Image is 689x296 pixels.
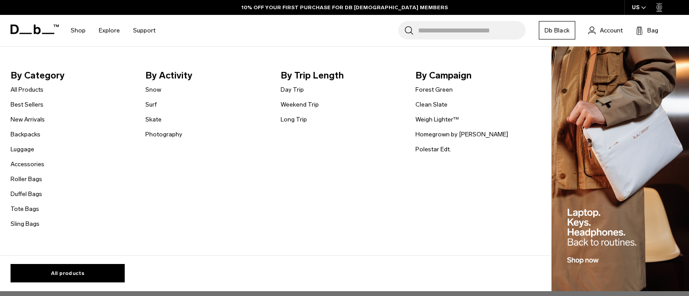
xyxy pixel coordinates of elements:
[64,15,162,46] nav: Main Navigation
[415,115,459,124] a: Weigh Lighter™
[242,4,448,11] a: 10% OFF YOUR FIRST PURCHASE FOR DB [DEMOGRAPHIC_DATA] MEMBERS
[11,145,34,154] a: Luggage
[11,68,131,82] span: By Category
[11,130,40,139] a: Backpacks
[145,130,182,139] a: Photography
[11,204,39,214] a: Tote Bags
[145,68,266,82] span: By Activity
[539,21,575,39] a: Db Black
[11,219,40,228] a: Sling Bags
[281,115,307,124] a: Long Trip
[415,100,447,109] a: Clean Slate
[145,115,162,124] a: Skate
[11,264,125,282] a: All products
[133,15,155,46] a: Support
[636,25,658,36] button: Bag
[600,26,623,35] span: Account
[11,85,43,94] a: All Products
[415,130,508,139] a: Homegrown by [PERSON_NAME]
[99,15,120,46] a: Explore
[415,145,451,154] a: Polestar Edt.
[11,160,44,169] a: Accessories
[281,85,304,94] a: Day Trip
[145,100,157,109] a: Surf
[11,189,42,199] a: Duffel Bags
[647,26,658,35] span: Bag
[11,100,43,109] a: Best Sellers
[71,15,86,46] a: Shop
[145,85,161,94] a: Snow
[415,85,453,94] a: Forest Green
[552,46,689,292] img: Db
[415,68,536,82] span: By Campaign
[281,68,401,82] span: By Trip Length
[281,100,319,109] a: Weekend Trip
[11,175,42,184] a: Roller Bags
[11,115,45,124] a: New Arrivals
[588,25,623,36] a: Account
